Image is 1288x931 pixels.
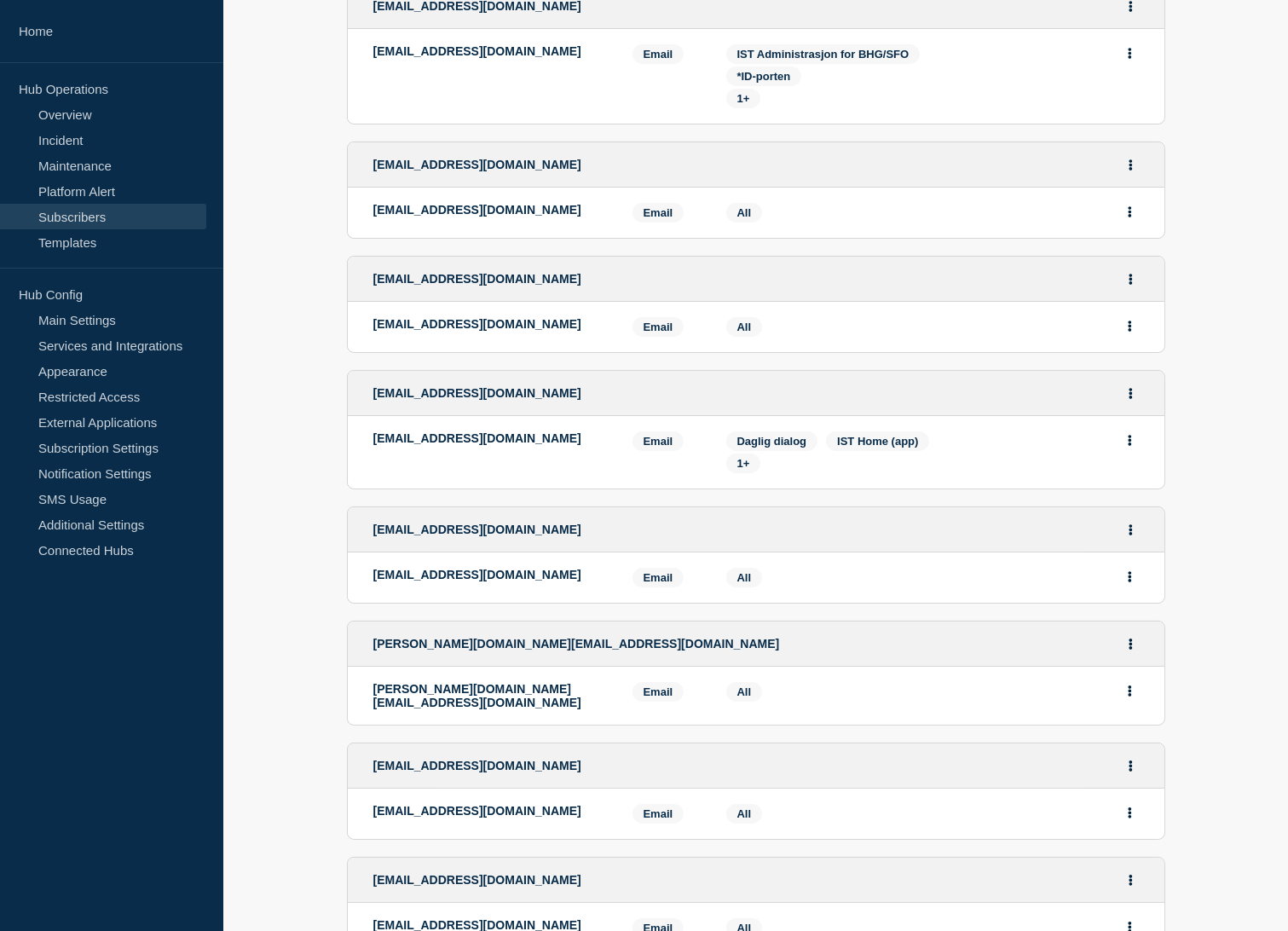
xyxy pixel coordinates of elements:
span: All [737,807,752,820]
button: Actions [1119,40,1141,66]
span: 1+ [737,92,750,105]
span: Email [632,317,684,337]
button: Actions [1119,800,1141,826]
p: [EMAIL_ADDRESS][DOMAIN_NAME] [373,804,607,818]
p: [EMAIL_ADDRESS][DOMAIN_NAME] [373,568,607,581]
span: All [737,571,752,584]
span: [EMAIL_ADDRESS][DOMAIN_NAME] [373,523,581,536]
button: Actions [1120,517,1141,543]
span: Daglig dialog [737,435,807,448]
button: Actions [1119,678,1141,704]
span: Email [632,431,684,451]
button: Actions [1119,564,1141,590]
span: [EMAIL_ADDRESS][DOMAIN_NAME] [373,386,581,400]
button: Actions [1119,199,1141,225]
button: Actions [1120,631,1141,657]
span: [EMAIL_ADDRESS][DOMAIN_NAME] [373,158,581,171]
p: [EMAIL_ADDRESS][DOMAIN_NAME] [373,203,607,217]
span: Email [632,568,684,587]
span: [EMAIL_ADDRESS][DOMAIN_NAME] [373,272,581,286]
span: Email [632,682,684,702]
button: Actions [1120,380,1141,407]
button: Actions [1120,753,1141,779]
span: All [737,206,752,219]
p: [PERSON_NAME][DOMAIN_NAME][EMAIL_ADDRESS][DOMAIN_NAME] [373,682,607,709]
span: IST Administrasjon for BHG/SFO [737,48,910,61]
span: All [737,685,752,698]
span: [EMAIL_ADDRESS][DOMAIN_NAME] [373,759,581,772]
span: IST Home (app) [837,435,918,448]
span: [PERSON_NAME][DOMAIN_NAME][EMAIL_ADDRESS][DOMAIN_NAME] [373,637,780,651]
button: Actions [1119,313,1141,339]
button: Actions [1120,152,1141,178]
span: Email [632,203,684,223]
span: All [737,321,752,333]
span: 1+ [737,457,750,470]
span: *ID-porten [737,70,791,83]
p: [EMAIL_ADDRESS][DOMAIN_NAME] [373,317,607,331]
button: Actions [1119,427,1141,454]
span: [EMAIL_ADDRESS][DOMAIN_NAME] [373,873,581,887]
button: Actions [1120,266,1141,292]
span: Email [632,804,684,824]
button: Actions [1120,867,1141,893]
p: [EMAIL_ADDRESS][DOMAIN_NAME] [373,431,607,445]
span: Email [632,44,684,64]
p: [EMAIL_ADDRESS][DOMAIN_NAME] [373,44,607,58]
